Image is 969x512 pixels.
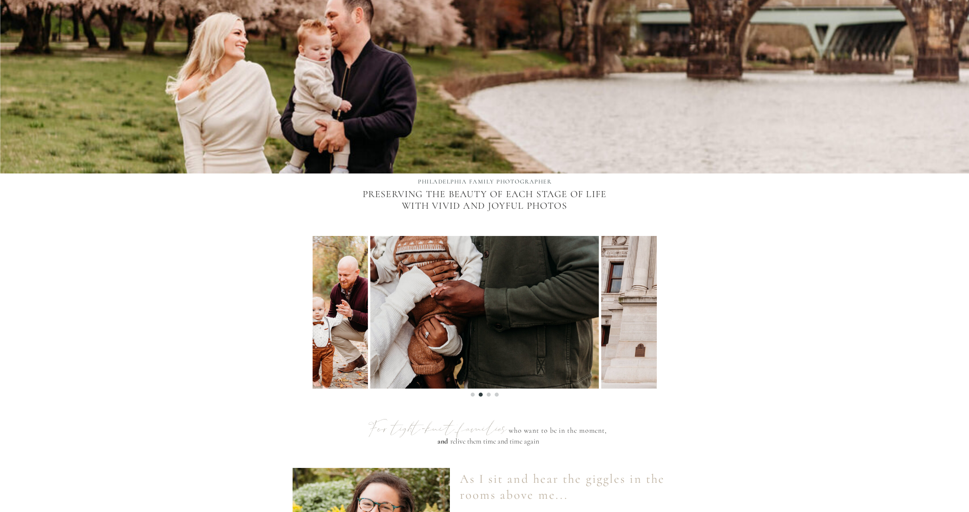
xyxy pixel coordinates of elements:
li: Page dot 4 [495,393,499,397]
img: one year old boy walking barefoot wearing rust colored pants, suspenders, and a bowtie on his but... [266,236,368,389]
p: Preserving the beauty of each stage of life with vivid and joyful photos [356,189,613,239]
p: who want to be in the moment, [496,426,620,455]
p: relive them time and time again [450,434,541,450]
li: Page dot 3 [487,393,491,397]
img: Close up of mom holding young son, with one hand supporting him from underneath, with the other h... [370,236,599,389]
p: and [437,434,457,448]
h1: PHILADELPHIA FAMILY PHOTOGRAPHER [399,178,570,187]
p: For tight-knit families [350,419,526,441]
li: Page dot 2 [479,393,483,397]
li: Page dot 1 [471,393,475,397]
img: Family of four dancing in the archway of city hall during their Philadelphia family photography s... [601,236,830,389]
